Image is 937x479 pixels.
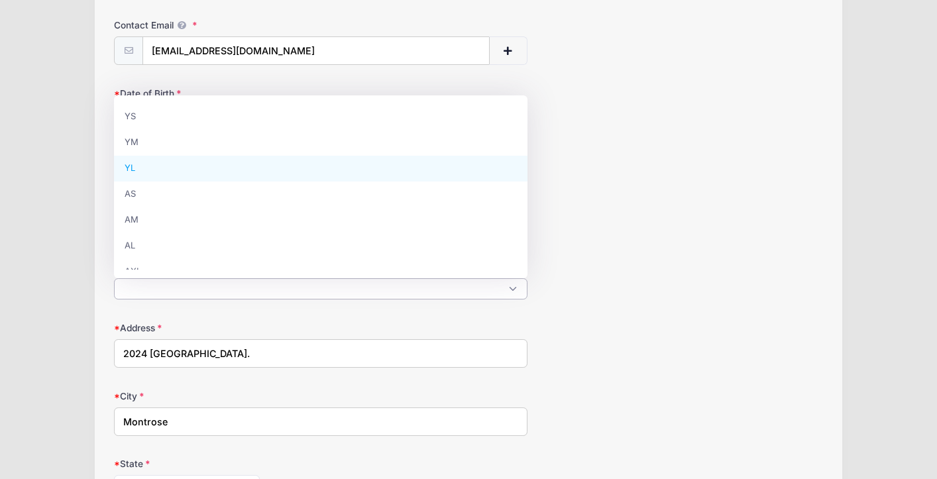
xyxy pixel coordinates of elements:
[142,36,490,65] input: email@email.com
[121,286,129,297] textarea: Search
[114,104,527,130] li: YS
[114,233,527,259] li: AL
[114,259,527,285] li: AXL
[114,130,527,156] li: YM
[114,87,351,100] label: Date of Birth
[114,390,351,403] label: City
[114,321,351,335] label: Address
[114,156,527,182] li: YL
[114,19,351,32] label: Contact Email
[114,182,527,207] li: AS
[114,457,351,470] label: State
[114,207,527,233] li: AM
